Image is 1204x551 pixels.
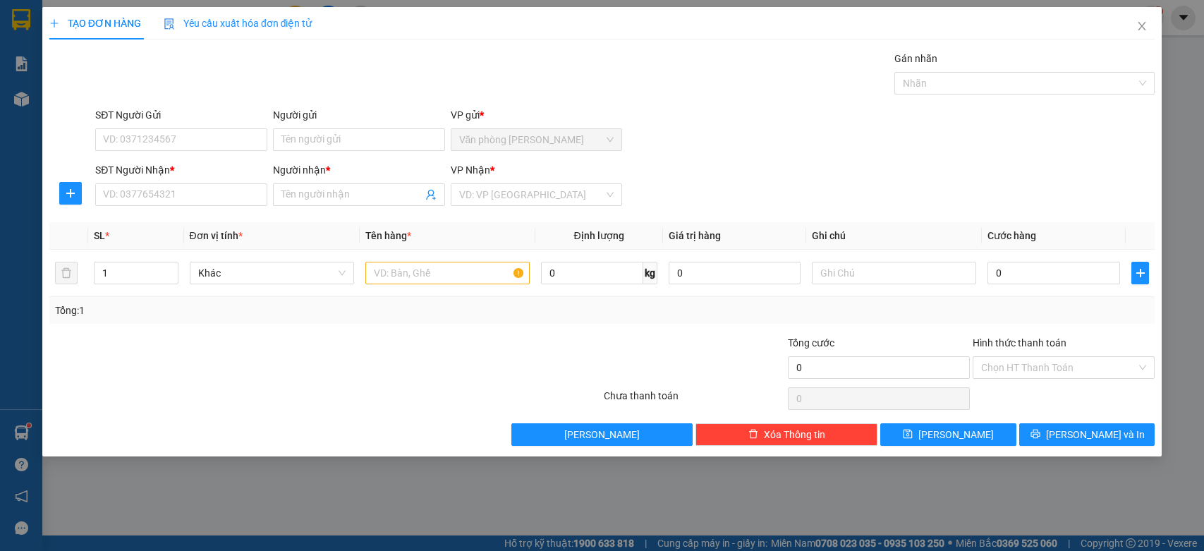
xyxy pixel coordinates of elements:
span: user-add [425,189,437,200]
span: Văn phòng Cao Thắng [459,129,614,150]
div: Người gửi [273,107,445,123]
span: Xóa Thông tin [764,427,825,442]
span: Đơn vị tính [190,230,243,241]
span: Khác [198,262,346,284]
div: Người nhận [273,162,445,178]
span: Yêu cầu xuất hóa đơn điện tử [164,18,312,29]
div: SĐT Người Gửi [95,107,267,123]
span: close [1136,20,1148,32]
span: TẠO ĐƠN HÀNG [49,18,141,29]
span: plus [1132,267,1148,279]
div: SĐT Người Nhận [95,162,267,178]
span: Định lượng [574,230,624,241]
span: plus [60,188,81,199]
span: [PERSON_NAME] [918,427,994,442]
button: delete [55,262,78,284]
span: kg [643,262,657,284]
span: delete [748,429,758,440]
input: 0 [669,262,801,284]
div: VP gửi [451,107,623,123]
span: Giá trị hàng [669,230,721,241]
input: Ghi Chú [812,262,976,284]
span: [PERSON_NAME] và In [1046,427,1145,442]
span: [PERSON_NAME] [564,427,640,442]
button: deleteXóa Thông tin [695,423,877,446]
button: plus [1131,262,1149,284]
span: printer [1030,429,1040,440]
button: Close [1122,7,1162,47]
span: plus [49,18,59,28]
span: Tên hàng [365,230,411,241]
th: Ghi chú [806,222,982,250]
span: Cước hàng [987,230,1036,241]
span: save [903,429,913,440]
button: save[PERSON_NAME] [880,423,1016,446]
img: icon [164,18,175,30]
div: Tổng: 1 [55,303,466,318]
button: plus [59,182,82,205]
span: SL [94,230,105,241]
label: Hình thức thanh toán [973,337,1066,349]
span: VP Nhận [451,164,490,176]
button: printer[PERSON_NAME] và In [1019,423,1155,446]
label: Gán nhãn [894,53,937,64]
div: Chưa thanh toán [602,388,787,413]
span: Tổng cước [788,337,834,349]
button: [PERSON_NAME] [511,423,693,446]
input: VD: Bàn, Ghế [365,262,530,284]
